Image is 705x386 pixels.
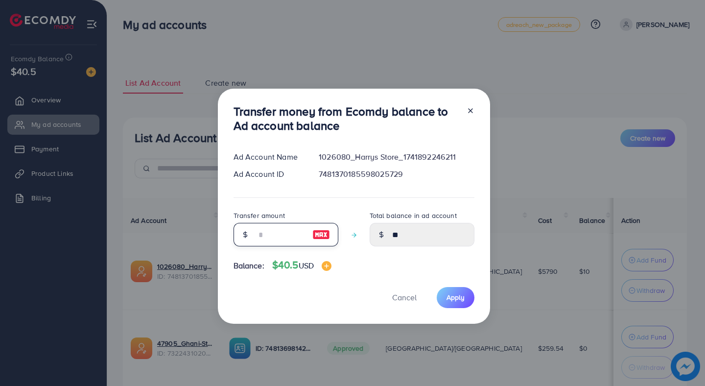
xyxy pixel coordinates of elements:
[392,292,417,303] span: Cancel
[437,287,474,308] button: Apply
[234,211,285,220] label: Transfer amount
[226,169,311,180] div: Ad Account ID
[272,259,331,271] h4: $40.5
[299,260,314,271] span: USD
[311,151,482,163] div: 1026080_Harrys Store_1741892246211
[312,229,330,241] img: image
[226,151,311,163] div: Ad Account Name
[446,292,465,302] span: Apply
[370,211,457,220] label: Total balance in ad account
[322,261,331,271] img: image
[380,287,429,308] button: Cancel
[234,104,459,133] h3: Transfer money from Ecomdy balance to Ad account balance
[234,260,264,271] span: Balance:
[311,169,482,180] div: 7481370185598025729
